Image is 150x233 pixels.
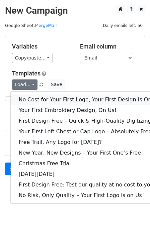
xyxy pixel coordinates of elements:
[101,22,145,29] span: Daily emails left: 50
[12,53,52,63] a: Copy/paste...
[12,70,40,77] a: Templates
[5,5,145,16] h2: New Campaign
[48,79,65,90] button: Save
[5,23,57,28] small: Google Sheet:
[12,43,70,50] h5: Variables
[12,79,37,90] a: Load...
[101,23,145,28] a: Daily emails left: 50
[80,43,138,50] h5: Email column
[117,201,150,233] iframe: Chat Widget
[5,163,27,175] a: Send
[35,23,57,28] a: MergeMail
